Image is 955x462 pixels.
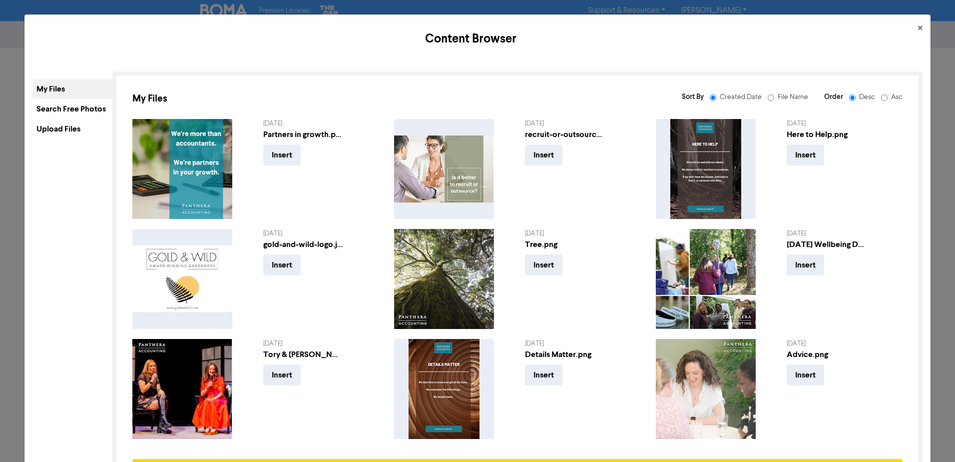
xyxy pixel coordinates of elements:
[32,119,112,139] div: Upload Files
[525,254,562,275] button: Insert
[768,94,774,101] input: File Name
[787,144,824,165] button: Insert
[525,348,605,360] div: Details Matter.png
[263,229,379,238] div: [DATE]
[787,229,903,238] div: [DATE]
[787,254,824,275] button: Insert
[263,348,343,360] div: Tory & Lucienne talk.png
[525,144,562,165] button: Insert
[881,94,888,101] input: Asc
[770,92,808,102] label: File Name
[32,79,112,99] div: My Files
[910,14,931,42] button: Close
[787,238,867,250] div: Sept 25 Wellbeing Day.png
[263,339,379,348] div: [DATE]
[787,128,867,140] div: Here to Help.png
[525,238,605,250] div: Tree.png
[263,364,301,385] button: Insert
[525,364,562,385] button: Insert
[849,94,856,101] input: Desc
[787,348,867,360] div: Advice.png
[824,92,843,101] span: Order
[263,238,343,250] div: gold-and-wild-logo.jpg
[851,92,883,102] label: Desc
[263,128,343,140] div: Partners in growth.png
[32,30,910,48] h5: Content Browser
[263,254,301,275] button: Insert
[787,119,903,128] div: [DATE]
[787,364,824,385] button: Insert
[712,92,770,102] label: Created Date
[682,92,704,101] span: Sort By
[710,94,716,101] input: Created Date
[525,339,641,348] div: [DATE]
[883,92,903,102] label: Asc
[525,128,605,140] div: recruit-or-outsource.jpg
[905,414,955,462] iframe: Chat Widget
[525,119,641,128] div: [DATE]
[132,91,510,106] div: My Files
[263,119,379,128] div: [DATE]
[263,144,301,165] button: Insert
[918,21,923,36] span: ×
[787,339,903,348] div: [DATE]
[525,229,641,238] div: [DATE]
[32,99,112,119] div: Search Free Photos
